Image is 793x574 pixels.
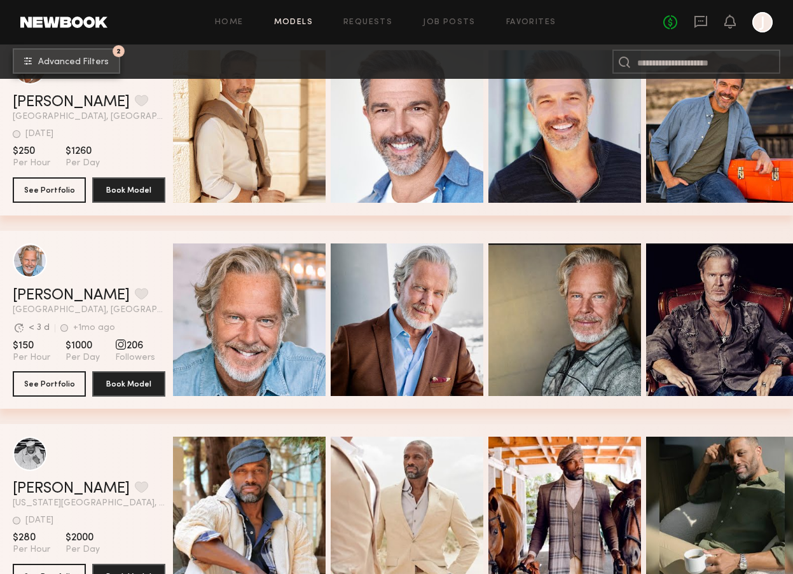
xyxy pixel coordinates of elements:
span: $2000 [66,531,100,544]
span: $280 [13,531,50,544]
span: $150 [13,339,50,352]
span: $250 [13,145,50,158]
a: [PERSON_NAME] [13,481,130,496]
span: 206 [115,339,155,352]
button: 2Advanced Filters [13,48,120,74]
a: J [752,12,773,32]
a: Job Posts [423,18,476,27]
span: $1260 [66,145,100,158]
span: Advanced Filters [38,58,109,67]
div: [DATE] [25,516,53,525]
a: Models [274,18,313,27]
span: Per Hour [13,158,50,169]
span: 2 [116,48,121,54]
button: See Portfolio [13,177,86,203]
div: +1mo ago [73,324,115,332]
a: Requests [343,18,392,27]
a: Favorites [506,18,556,27]
a: [PERSON_NAME] [13,288,130,303]
span: Per Hour [13,544,50,556]
span: Per Day [66,352,100,364]
span: Per Day [66,544,100,556]
span: $1000 [66,339,100,352]
a: Home [215,18,244,27]
a: [PERSON_NAME] [13,95,130,110]
button: Book Model [92,371,165,397]
span: Followers [115,352,155,364]
button: Book Model [92,177,165,203]
div: < 3 d [29,324,50,332]
div: [DATE] [25,130,53,139]
button: See Portfolio [13,371,86,397]
span: Per Day [66,158,100,169]
span: Per Hour [13,352,50,364]
span: [GEOGRAPHIC_DATA], [GEOGRAPHIC_DATA] [13,306,165,315]
span: [GEOGRAPHIC_DATA], [GEOGRAPHIC_DATA] [13,113,165,121]
span: [US_STATE][GEOGRAPHIC_DATA], [GEOGRAPHIC_DATA] [13,499,165,508]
